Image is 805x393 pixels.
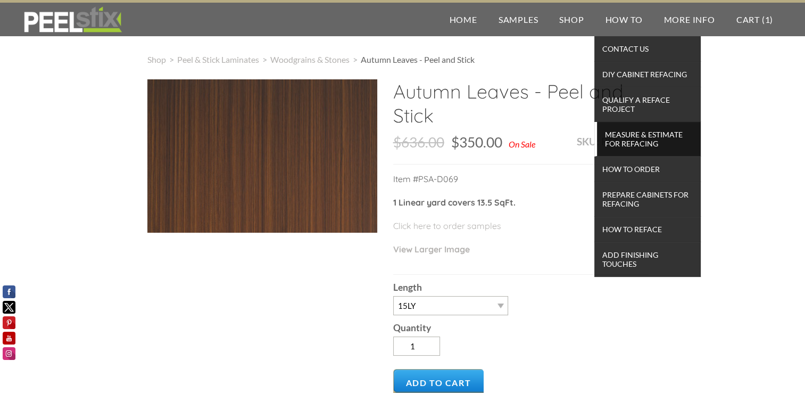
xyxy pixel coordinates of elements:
[393,197,516,208] strong: 1 Linear yard covers 13.5 SqFt.
[597,222,698,236] span: How To Reface
[595,3,653,36] a: How To
[439,3,488,36] a: Home
[147,54,166,64] a: Shop
[765,14,770,24] span: 1
[600,127,698,151] span: Measure & Estimate for Refacing
[594,36,701,62] a: Contact Us
[393,282,422,293] b: Length
[597,187,698,211] span: Prepare Cabinets for Refacing
[393,134,444,151] span: $636.00
[594,62,701,87] a: DIY Cabinet Refacing
[166,54,177,64] span: >
[393,79,649,135] h2: Autumn Leaves - Peel and Stick
[597,42,698,56] span: Contact Us
[549,3,594,36] a: Shop
[361,54,475,64] span: Autumn Leaves - Peel and Stick
[393,322,431,333] b: Quantity
[597,67,698,81] span: DIY Cabinet Refacing
[594,122,701,157] a: Measure & Estimate for Refacing
[509,139,535,149] div: On Sale
[726,3,784,36] a: Cart (1)
[451,134,502,151] span: $350.00
[177,54,259,64] a: Peel & Stick Laminates
[259,54,270,64] span: >
[21,6,124,33] img: REFACE SUPPLIES
[393,220,501,231] a: Click here to order samples
[488,3,549,36] a: Samples
[594,242,701,277] a: Add Finishing Touches
[594,182,701,217] a: Prepare Cabinets for Refacing
[597,162,698,176] span: How To Order
[594,217,701,242] a: How To Reface
[653,3,725,36] a: More Info
[594,87,701,122] a: Qualify a Reface Project
[393,173,649,196] p: Item #PSA-D069
[597,248,698,271] span: Add Finishing Touches
[270,54,350,64] a: Woodgrains & Stones
[350,54,361,64] span: >
[393,244,470,255] a: View Larger Image
[597,93,698,116] span: Qualify a Reface Project
[594,157,701,182] a: How To Order
[577,135,599,148] b: SKU:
